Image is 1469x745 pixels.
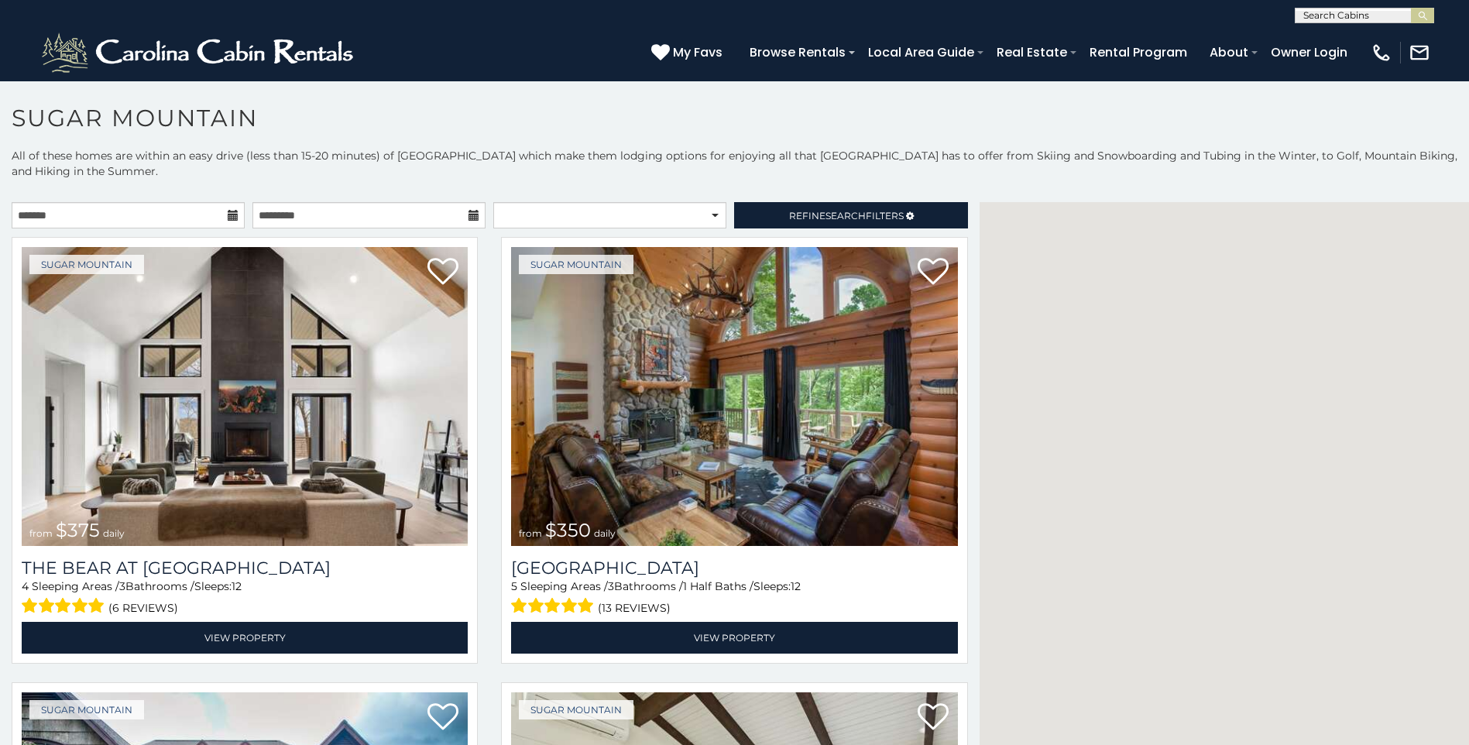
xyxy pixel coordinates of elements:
[511,622,957,654] a: View Property
[791,579,801,593] span: 12
[511,579,517,593] span: 5
[56,519,100,541] span: $375
[427,702,458,734] a: Add to favorites
[742,39,853,66] a: Browse Rentals
[119,579,125,593] span: 3
[511,578,957,618] div: Sleeping Areas / Bathrooms / Sleeps:
[22,558,468,578] h3: The Bear At Sugar Mountain
[545,519,591,541] span: $350
[29,255,144,274] a: Sugar Mountain
[989,39,1075,66] a: Real Estate
[232,579,242,593] span: 12
[825,210,866,221] span: Search
[22,247,468,546] img: 1714387646_thumbnail.jpeg
[511,247,957,546] img: 1714398141_thumbnail.jpeg
[22,579,29,593] span: 4
[29,527,53,539] span: from
[918,256,949,289] a: Add to favorites
[39,29,360,76] img: White-1-2.png
[22,622,468,654] a: View Property
[29,700,144,719] a: Sugar Mountain
[22,558,468,578] a: The Bear At [GEOGRAPHIC_DATA]
[918,702,949,734] a: Add to favorites
[22,578,468,618] div: Sleeping Areas / Bathrooms / Sleeps:
[1082,39,1195,66] a: Rental Program
[608,579,614,593] span: 3
[519,527,542,539] span: from
[108,598,178,618] span: (6 reviews)
[519,700,633,719] a: Sugar Mountain
[683,579,753,593] span: 1 Half Baths /
[673,43,722,62] span: My Favs
[1202,39,1256,66] a: About
[511,558,957,578] a: [GEOGRAPHIC_DATA]
[519,255,633,274] a: Sugar Mountain
[651,43,726,63] a: My Favs
[594,527,616,539] span: daily
[860,39,982,66] a: Local Area Guide
[789,210,904,221] span: Refine Filters
[598,598,671,618] span: (13 reviews)
[427,256,458,289] a: Add to favorites
[22,247,468,546] a: from $375 daily
[511,247,957,546] a: from $350 daily
[511,558,957,578] h3: Grouse Moor Lodge
[1409,42,1430,64] img: mail-regular-white.png
[103,527,125,539] span: daily
[1371,42,1392,64] img: phone-regular-white.png
[734,202,967,228] a: RefineSearchFilters
[1263,39,1355,66] a: Owner Login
